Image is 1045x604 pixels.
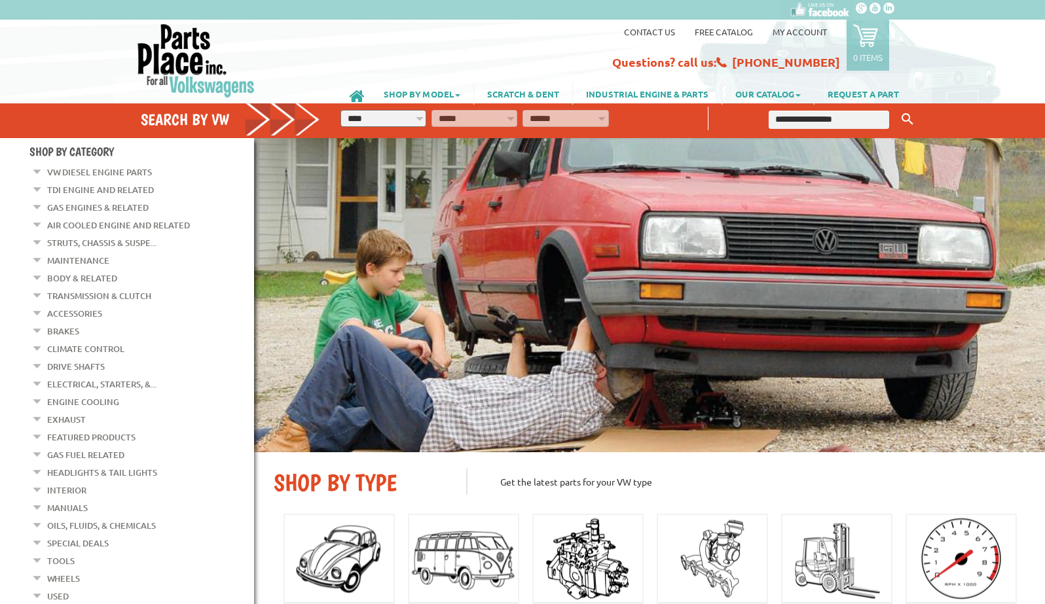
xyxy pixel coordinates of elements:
p: 0 items [853,52,883,63]
a: Interior [47,482,86,499]
img: TDI [670,515,755,603]
a: Maintenance [47,252,109,269]
a: Engine Cooling [47,393,119,410]
a: SCRATCH & DENT [474,82,572,105]
img: Bus [409,527,518,592]
a: Free Catalog [695,26,753,37]
button: Keyword Search [898,109,917,130]
a: Oils, Fluids, & Chemicals [47,517,156,534]
img: Gas [908,515,1014,603]
a: Contact us [624,26,675,37]
p: Get the latest parts for your VW type [466,469,1025,495]
a: Manuals [47,499,88,516]
img: Parts Place Inc! [136,23,256,98]
a: Special Deals [47,535,109,552]
img: Diesel [540,515,635,603]
a: REQUEST A PART [815,82,912,105]
a: Brakes [47,323,79,340]
a: Body & Related [47,270,117,287]
h4: Search by VW [141,110,320,129]
a: Drive Shafts [47,358,105,375]
a: INDUSTRIAL ENGINE & PARTS [573,82,722,105]
a: Featured Products [47,429,136,446]
a: 0 items [847,20,889,71]
a: My Account [773,26,827,37]
a: Air Cooled Engine and Related [47,217,190,234]
a: TDI Engine and Related [47,181,154,198]
a: Headlights & Tail Lights [47,464,157,481]
a: Gas Engines & Related [47,199,149,216]
a: Electrical, Starters, &... [47,376,156,393]
a: VW Diesel Engine Parts [47,164,152,181]
a: Exhaust [47,411,86,428]
a: Gas Fuel Related [47,446,124,463]
a: Accessories [47,305,102,322]
a: Struts, Chassis & Suspe... [47,234,156,251]
a: SHOP BY MODEL [371,82,473,105]
a: Transmission & Clutch [47,287,151,304]
a: Climate Control [47,340,124,357]
a: Tools [47,552,75,569]
h4: Shop By Category [29,145,254,158]
img: First slide [900x500] [254,138,1045,452]
a: OUR CATALOG [722,82,814,105]
a: Wheels [47,570,80,587]
h2: SHOP BY TYPE [274,469,447,497]
img: Forklift [791,515,883,603]
img: Beatle [285,523,394,595]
